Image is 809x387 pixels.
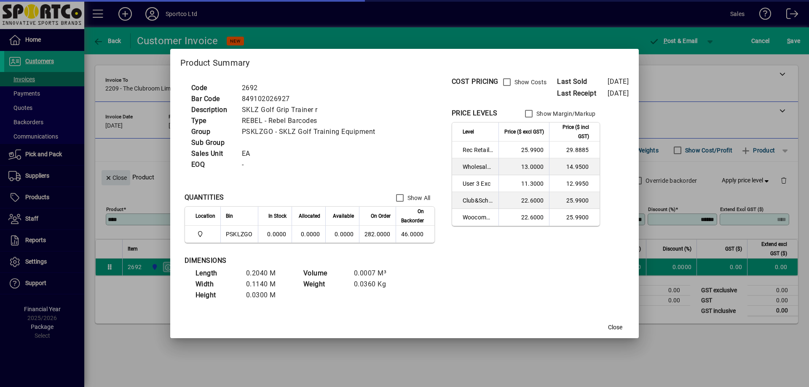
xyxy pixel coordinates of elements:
td: - [238,159,386,170]
span: Price ($ incl GST) [555,123,589,141]
td: Length [191,268,242,279]
span: On Backorder [401,207,424,225]
td: Description [187,104,238,115]
td: Volume [299,268,350,279]
span: Last Receipt [557,88,608,99]
div: QUANTITIES [185,192,224,203]
td: Sub Group [187,137,238,148]
div: COST PRICING [452,77,498,87]
span: [DATE] [608,89,629,97]
td: Code [187,83,238,93]
label: Show Costs [513,78,547,86]
span: Level [463,127,474,136]
td: 0.0007 M³ [350,268,400,279]
label: Show Margin/Markup [535,109,596,118]
td: 25.9900 [549,209,600,226]
span: In Stock [268,211,287,221]
td: 11.3000 [498,175,549,192]
span: Available [333,211,354,221]
td: 12.9950 [549,175,600,192]
span: Woocommerce Retail [463,213,493,222]
td: 0.0000 [292,226,325,243]
td: SKLZ Golf Grip Trainer r [238,104,386,115]
td: 25.9900 [549,192,600,209]
td: 22.6000 [498,192,549,209]
div: PRICE LEVELS [452,108,498,118]
label: Show All [406,194,431,202]
td: 2692 [238,83,386,93]
td: 25.9900 [498,141,549,158]
td: 46.0000 [396,226,434,243]
td: 13.0000 [498,158,549,175]
td: PSKLZGO - SKLZ Golf Training Equipment [238,126,386,137]
td: 849102026927 [238,93,386,104]
span: Wholesale Exc [463,163,493,171]
td: EA [238,148,386,159]
td: Width [191,279,242,290]
span: Last Sold [557,77,608,87]
td: 0.0360 Kg [350,279,400,290]
td: 0.2040 M [242,268,292,279]
span: Price ($ excl GST) [504,127,544,136]
td: Sales Unit [187,148,238,159]
span: [DATE] [608,77,629,85]
span: Rec Retail Inc [463,146,493,154]
td: 0.0000 [258,226,292,243]
td: Group [187,126,238,137]
td: Weight [299,279,350,290]
h2: Product Summary [170,49,639,73]
span: 282.0000 [364,231,391,238]
td: REBEL - Rebel Barcodes [238,115,386,126]
td: 0.1140 M [242,279,292,290]
td: Height [191,290,242,301]
span: Close [608,323,622,332]
td: 22.6000 [498,209,549,226]
td: Bar Code [187,93,238,104]
td: 29.8885 [549,141,600,158]
span: Bin [226,211,233,221]
span: On Order [371,211,391,221]
td: 14.9500 [549,158,600,175]
span: Location [196,211,215,221]
div: DIMENSIONS [185,256,395,266]
span: User 3 Exc [463,179,493,188]
button: Close [602,320,629,335]
td: Type [187,115,238,126]
td: 0.0000 [325,226,359,243]
td: 0.0300 M [242,290,292,301]
span: Allocated [299,211,320,221]
td: PSKLZGO [220,226,258,243]
span: Club&School Exc [463,196,493,205]
td: EOQ [187,159,238,170]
